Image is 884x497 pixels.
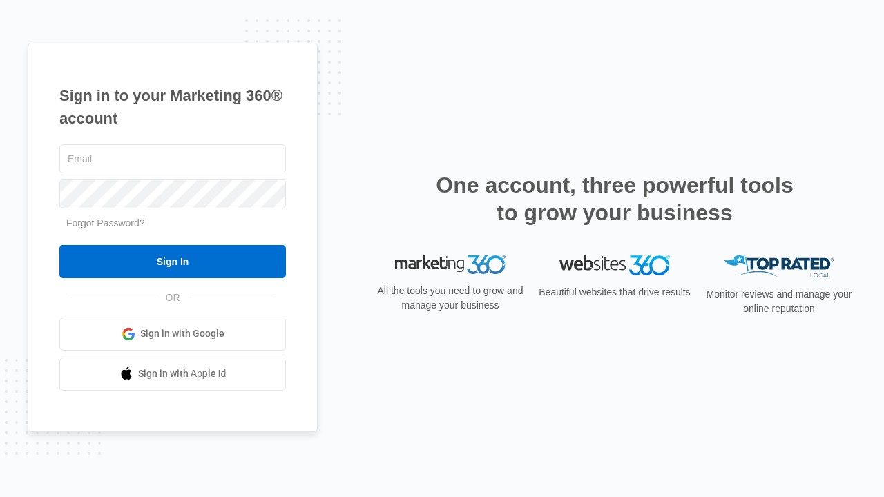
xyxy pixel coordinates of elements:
[559,255,670,275] img: Websites 360
[373,284,528,313] p: All the tools you need to grow and manage your business
[432,171,798,226] h2: One account, three powerful tools to grow your business
[395,255,506,275] img: Marketing 360
[138,367,227,381] span: Sign in with Apple Id
[156,291,190,305] span: OR
[59,245,286,278] input: Sign In
[59,358,286,391] a: Sign in with Apple Id
[59,144,286,173] input: Email
[537,285,692,300] p: Beautiful websites that drive results
[59,84,286,130] h1: Sign in to your Marketing 360® account
[66,217,145,228] a: Forgot Password?
[59,318,286,351] a: Sign in with Google
[140,327,224,341] span: Sign in with Google
[724,255,834,278] img: Top Rated Local
[702,287,856,316] p: Monitor reviews and manage your online reputation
